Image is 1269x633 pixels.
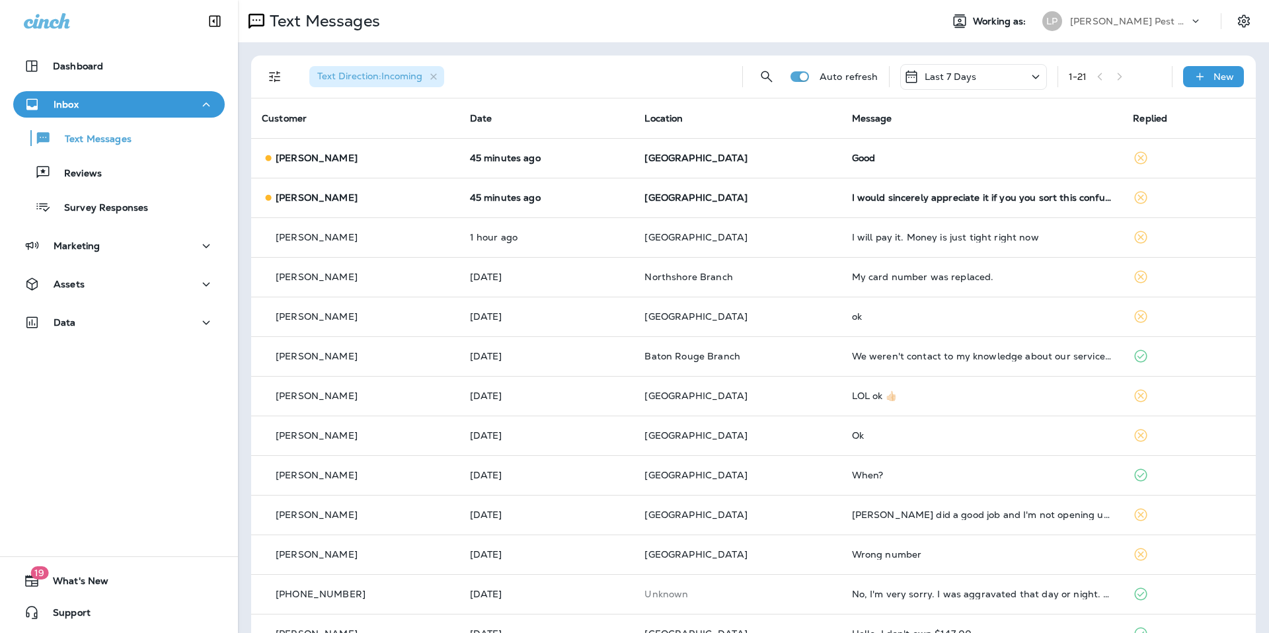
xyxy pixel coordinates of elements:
[644,112,683,124] span: Location
[54,99,79,110] p: Inbox
[852,470,1112,480] div: When?
[1232,9,1256,33] button: Settings
[276,232,358,242] p: [PERSON_NAME]
[753,63,780,90] button: Search Messages
[13,309,225,336] button: Data
[54,279,85,289] p: Assets
[53,61,103,71] p: Dashboard
[276,272,358,282] p: [PERSON_NAME]
[276,192,358,203] p: [PERSON_NAME]
[644,429,747,441] span: [GEOGRAPHIC_DATA]
[820,71,878,82] p: Auto refresh
[470,153,624,163] p: Sep 11, 2025 01:19 PM
[264,11,380,31] p: Text Messages
[644,509,747,521] span: [GEOGRAPHIC_DATA]
[852,549,1112,560] div: Wrong number
[309,66,444,87] div: Text Direction:Incoming
[13,568,225,594] button: 19What's New
[13,193,225,221] button: Survey Responses
[13,233,225,259] button: Marketing
[51,168,102,180] p: Reviews
[470,470,624,480] p: Sep 9, 2025 11:20 AM
[470,272,624,282] p: Sep 10, 2025 09:01 AM
[1042,11,1062,31] div: LP
[973,16,1029,27] span: Working as:
[470,112,492,124] span: Date
[644,271,732,283] span: Northshore Branch
[644,152,747,164] span: [GEOGRAPHIC_DATA]
[852,509,1112,520] div: Josh did a good job and I'm not opening up a google account. I will tip him next time. Thanks.
[852,311,1112,322] div: ok
[852,153,1112,163] div: Good
[470,311,624,322] p: Sep 9, 2025 06:37 PM
[51,202,148,215] p: Survey Responses
[470,430,624,441] p: Sep 9, 2025 12:26 PM
[196,8,233,34] button: Collapse Sidebar
[13,271,225,297] button: Assets
[54,317,76,328] p: Data
[276,549,358,560] p: [PERSON_NAME]
[644,231,747,243] span: [GEOGRAPHIC_DATA]
[276,509,358,520] p: [PERSON_NAME]
[262,63,288,90] button: Filters
[644,469,747,481] span: [GEOGRAPHIC_DATA]
[40,607,91,623] span: Support
[644,350,740,362] span: Baton Rouge Branch
[54,241,100,251] p: Marketing
[317,70,422,82] span: Text Direction : Incoming
[852,351,1112,361] div: We weren't contact to my knowledge about our services till I reached out, only to be made aware w...
[13,53,225,79] button: Dashboard
[13,599,225,626] button: Support
[276,351,358,361] p: [PERSON_NAME]
[276,153,358,163] p: [PERSON_NAME]
[13,91,225,118] button: Inbox
[852,192,1112,203] div: I would sincerely appreciate it if you you sort this confusion out. This bill has been paid. Than...
[852,272,1112,282] div: My card number was replaced.
[470,391,624,401] p: Sep 9, 2025 03:16 PM
[470,232,624,242] p: Sep 11, 2025 12:12 PM
[644,311,747,322] span: [GEOGRAPHIC_DATA]
[470,589,624,599] p: Sep 5, 2025 03:32 PM
[13,124,225,152] button: Text Messages
[852,112,892,124] span: Message
[925,71,977,82] p: Last 7 Days
[276,311,358,322] p: [PERSON_NAME]
[852,589,1112,599] div: No, I'm very sorry. I was aggravated that day or night. Someone just came the other day and got u...
[30,566,48,579] span: 19
[1133,112,1167,124] span: Replied
[276,391,358,401] p: [PERSON_NAME]
[276,470,358,480] p: [PERSON_NAME]
[852,232,1112,242] div: I will pay it. Money is just tight right now
[40,576,108,591] span: What's New
[852,391,1112,401] div: LOL ok 👍🏻
[1070,16,1189,26] p: [PERSON_NAME] Pest Control
[644,589,830,599] p: This customer does not have a last location and the phone number they messaged is not assigned to...
[276,430,358,441] p: [PERSON_NAME]
[13,159,225,186] button: Reviews
[470,351,624,361] p: Sep 9, 2025 03:56 PM
[644,548,747,560] span: [GEOGRAPHIC_DATA]
[644,192,747,204] span: [GEOGRAPHIC_DATA]
[644,390,747,402] span: [GEOGRAPHIC_DATA]
[852,430,1112,441] div: Ok
[470,509,624,520] p: Sep 6, 2025 01:23 PM
[1213,71,1234,82] p: New
[276,589,365,599] p: [PHONE_NUMBER]
[52,133,132,146] p: Text Messages
[470,549,624,560] p: Sep 6, 2025 10:24 AM
[470,192,624,203] p: Sep 11, 2025 01:19 PM
[1069,71,1087,82] div: 1 - 21
[262,112,307,124] span: Customer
